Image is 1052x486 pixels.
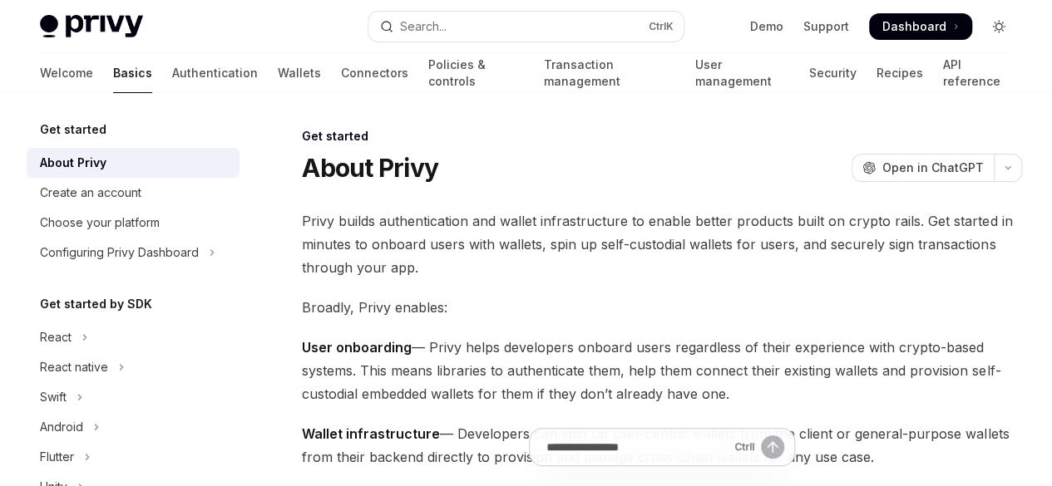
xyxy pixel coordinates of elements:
a: About Privy [27,148,240,178]
button: Open in ChatGPT [852,154,994,182]
button: Open search [368,12,684,42]
div: Swift [40,387,67,407]
a: Connectors [341,53,408,93]
a: Choose your platform [27,208,240,238]
div: Create an account [40,183,141,203]
a: User management [695,53,789,93]
img: light logo [40,15,143,38]
span: Privy builds authentication and wallet infrastructure to enable better products built on crypto r... [302,209,1022,279]
button: Toggle Configuring Privy Dashboard section [27,238,240,268]
strong: User onboarding [302,339,412,356]
div: Get started [302,128,1022,145]
button: Send message [761,435,784,459]
button: Toggle Android section [27,412,240,442]
div: Search... [400,17,447,37]
a: API reference [942,53,1012,93]
h1: About Privy [302,153,438,183]
button: Toggle Flutter section [27,442,240,472]
h5: Get started by SDK [40,294,152,314]
button: Toggle Swift section [27,382,240,412]
a: Dashboard [869,13,972,40]
span: — Privy helps developers onboard users regardless of their experience with crypto-based systems. ... [302,336,1022,405]
div: React [40,327,72,347]
span: Ctrl K [649,20,674,33]
a: Welcome [40,53,93,93]
div: Configuring Privy Dashboard [40,243,199,263]
a: Demo [750,18,783,35]
span: — Developers can spin up user-centric wallets from the client or general-purpose wallets from the... [302,422,1022,469]
button: Toggle React native section [27,352,240,382]
span: Open in ChatGPT [882,160,984,176]
a: Policies & controls [428,53,523,93]
div: React native [40,357,108,377]
a: Security [808,53,856,93]
a: Authentication [172,53,258,93]
a: Basics [113,53,152,93]
a: Create an account [27,178,240,208]
div: Android [40,417,83,437]
a: Recipes [876,53,922,93]
button: Toggle React section [27,322,240,352]
input: Ask a question... [546,429,728,465]
div: About Privy [40,153,106,173]
span: Dashboard [882,18,946,35]
button: Toggle dark mode [985,13,1012,40]
div: Choose your platform [40,213,160,233]
div: Flutter [40,447,74,467]
h5: Get started [40,120,106,140]
span: Broadly, Privy enables: [302,296,1022,319]
a: Transaction management [543,53,674,93]
a: Wallets [278,53,321,93]
a: Support [803,18,849,35]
